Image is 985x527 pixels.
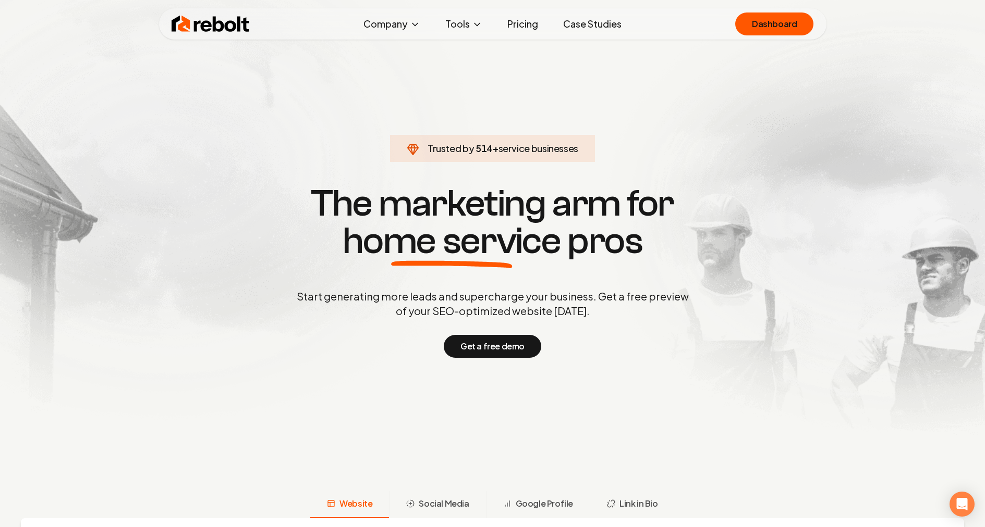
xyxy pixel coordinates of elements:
span: Link in Bio [619,497,658,510]
span: service businesses [498,142,579,154]
button: Social Media [389,491,485,518]
span: home service [343,222,561,260]
button: Company [355,14,429,34]
span: Social Media [419,497,469,510]
span: Google Profile [516,497,573,510]
span: 514 [476,141,493,156]
span: + [493,142,498,154]
a: Pricing [499,14,546,34]
a: Case Studies [555,14,630,34]
button: Tools [437,14,491,34]
button: Get a free demo [444,335,541,358]
button: Link in Bio [590,491,675,518]
img: Rebolt Logo [172,14,250,34]
div: Open Intercom Messenger [950,492,975,517]
button: Google Profile [486,491,590,518]
h1: The marketing arm for pros [242,185,743,260]
button: Website [310,491,389,518]
span: Website [339,497,372,510]
p: Start generating more leads and supercharge your business. Get a free preview of your SEO-optimiz... [295,289,691,318]
a: Dashboard [735,12,813,35]
span: Trusted by [428,142,474,154]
